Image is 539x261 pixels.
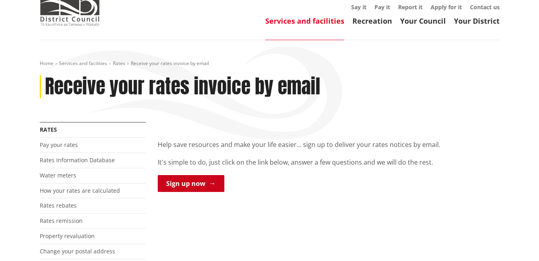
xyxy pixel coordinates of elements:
a: Property revaluation [40,232,95,240]
p: Help save resources and make your life easier… sign up to deliver your rates notices by email. [158,140,500,149]
a: Rates Information Database [40,156,115,164]
a: Services and facilities [59,60,107,67]
a: Rates rebates [40,202,77,209]
a: Recreation [352,16,392,26]
a: Say it [351,3,366,11]
a: Contact us [470,3,500,11]
a: Water meters [40,171,76,179]
a: Apply for it [431,3,462,11]
a: Your Council [400,16,446,26]
a: Change your postal address [40,247,115,255]
h1: Receive your rates invoice by email [45,75,320,98]
a: Pay your rates [40,141,78,149]
a: How your rates are calculated [40,187,120,194]
a: Your District [454,16,500,26]
a: Sign up now [158,175,224,192]
a: Home [40,60,53,67]
a: Pay it [374,3,390,11]
p: It's simple to do, just click on the link below, answer a few questions and we will do the rest. [158,157,500,167]
a: Rates [113,60,125,67]
span: Receive your rates invoice by email [131,60,209,67]
a: Services and facilities [265,16,344,26]
a: Report it [398,3,423,11]
a: Rates remission [40,217,83,224]
iframe: Messenger Launcher [502,227,531,256]
a: Rates [40,126,57,133]
nav: breadcrumb [40,60,500,67]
